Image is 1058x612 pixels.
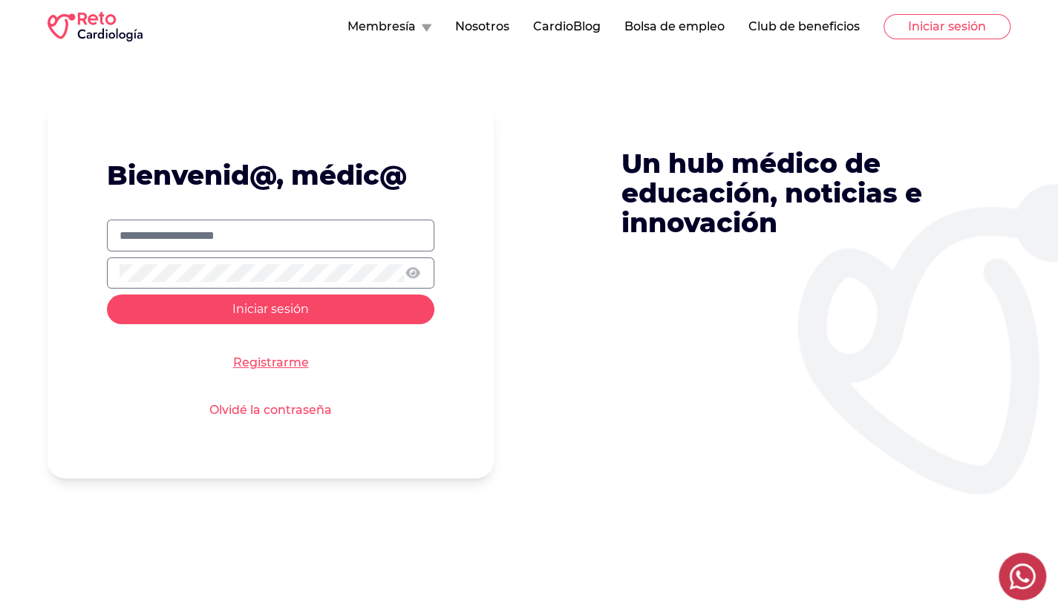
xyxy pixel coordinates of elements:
[107,160,434,190] h1: Bienvenid@, médic@
[621,148,954,237] p: Un hub médico de educación, noticias e innovación
[232,302,309,316] span: Iniciar sesión
[884,14,1010,39] button: Iniciar sesión
[624,18,725,36] button: Bolsa de empleo
[209,401,332,419] a: Olvidé la contraseña
[347,18,431,36] button: Membresía
[533,18,601,36] button: CardioBlog
[748,18,860,36] button: Club de beneficios
[48,12,143,42] img: RETO Cardio Logo
[233,354,309,372] a: Registrarme
[455,18,509,36] button: Nosotros
[107,295,434,324] button: Iniciar sesión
